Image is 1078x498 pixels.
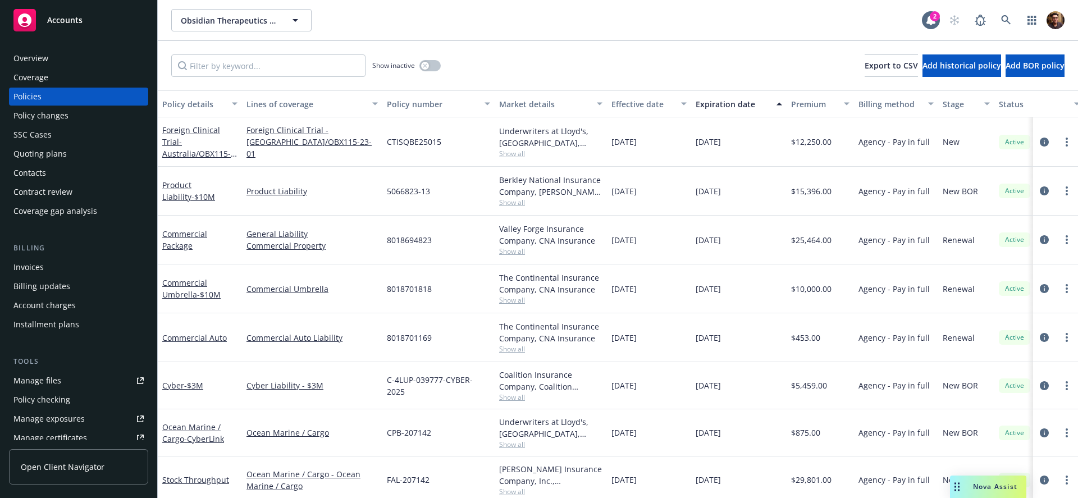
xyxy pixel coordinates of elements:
div: Policy changes [13,107,68,125]
span: [DATE] [611,234,637,246]
div: Coalition Insurance Company, Coalition Insurance Solutions (Carrier), Coalition Insurance Solutio... [499,369,602,392]
a: Coverage gap analysis [9,202,148,220]
span: Active [1003,428,1026,438]
a: Cyber Liability - $3M [246,380,378,391]
span: Add historical policy [922,60,1001,71]
span: [DATE] [696,427,721,438]
a: circleInformation [1038,184,1051,198]
span: [DATE] [611,136,637,148]
div: Policy checking [13,391,70,409]
div: Account charges [13,296,76,314]
div: Coverage [13,68,48,86]
a: more [1060,379,1074,392]
div: SSC Cases [13,126,52,144]
button: Add BOR policy [1006,54,1065,77]
div: Policies [13,88,42,106]
button: Policy number [382,90,495,117]
span: $12,250.00 [791,136,832,148]
span: FAL-207142 [387,474,430,486]
span: Active [1003,137,1026,147]
a: more [1060,331,1074,344]
a: Policies [9,88,148,106]
span: $15,396.00 [791,185,832,197]
a: Ocean Marine / Cargo [246,427,378,438]
span: Renewal [943,283,975,295]
a: Quoting plans [9,145,148,163]
a: Product Liability [162,180,215,202]
span: Obsidian Therapeutics Inc [181,15,278,26]
span: Show all [499,295,602,305]
button: Billing method [854,90,938,117]
span: CTISQBE25015 [387,136,441,148]
span: 8018701818 [387,283,432,295]
div: The Continental Insurance Company, CNA Insurance [499,321,602,344]
div: Invoices [13,258,44,276]
a: more [1060,184,1074,198]
div: Billing updates [13,277,70,295]
span: New BOR [943,185,978,197]
a: Policy changes [9,107,148,125]
div: Contacts [13,164,46,182]
div: 2 [930,11,940,21]
span: [DATE] [696,234,721,246]
span: [DATE] [611,380,637,391]
span: New [943,136,960,148]
span: - $10M [197,289,221,300]
span: [DATE] [696,474,721,486]
span: Add BOR policy [1006,60,1065,71]
a: circleInformation [1038,233,1051,246]
a: Invoices [9,258,148,276]
a: more [1060,282,1074,295]
span: $29,801.00 [791,474,832,486]
span: [DATE] [696,332,721,344]
span: - CyberLink [184,433,224,444]
a: more [1060,135,1074,149]
div: Quoting plans [13,145,67,163]
a: Contract review [9,183,148,201]
span: Agency - Pay in full [858,283,930,295]
span: New BOR [943,380,978,391]
span: Agency - Pay in full [858,234,930,246]
a: more [1060,426,1074,440]
button: Add historical policy [922,54,1001,77]
span: Active [1003,332,1026,342]
span: $25,464.00 [791,234,832,246]
a: Installment plans [9,316,148,333]
span: Show all [499,440,602,449]
a: circleInformation [1038,331,1051,344]
span: - $3M [184,380,203,391]
div: Manage exposures [13,410,85,428]
a: Billing updates [9,277,148,295]
div: Premium [791,98,837,110]
div: Billing [9,243,148,254]
span: [DATE] [611,332,637,344]
span: Active [1003,186,1026,196]
a: Account charges [9,296,148,314]
button: Nova Assist [950,476,1026,498]
div: Manage certificates [13,429,87,447]
a: circleInformation [1038,426,1051,440]
a: circleInformation [1038,135,1051,149]
a: Commercial Auto [162,332,227,343]
div: Overview [13,49,48,67]
div: Tools [9,356,148,367]
div: Contract review [13,183,72,201]
a: Foreign Clinical Trial - [GEOGRAPHIC_DATA]/OBX115-23-01 [246,124,378,159]
span: Accounts [47,16,83,25]
span: Agency - Pay in full [858,136,930,148]
a: SSC Cases [9,126,148,144]
span: Active [1003,381,1026,391]
span: Agency - Pay in full [858,185,930,197]
span: Agency - Pay in full [858,380,930,391]
a: Manage files [9,372,148,390]
span: Agency - Pay in full [858,474,930,486]
a: Manage certificates [9,429,148,447]
span: Export to CSV [865,60,918,71]
span: Active [1003,235,1026,245]
div: Lines of coverage [246,98,366,110]
div: Market details [499,98,590,110]
span: 5066823-13 [387,185,430,197]
div: Expiration date [696,98,770,110]
span: CPB-207142 [387,427,431,438]
a: Report a Bug [969,9,992,31]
